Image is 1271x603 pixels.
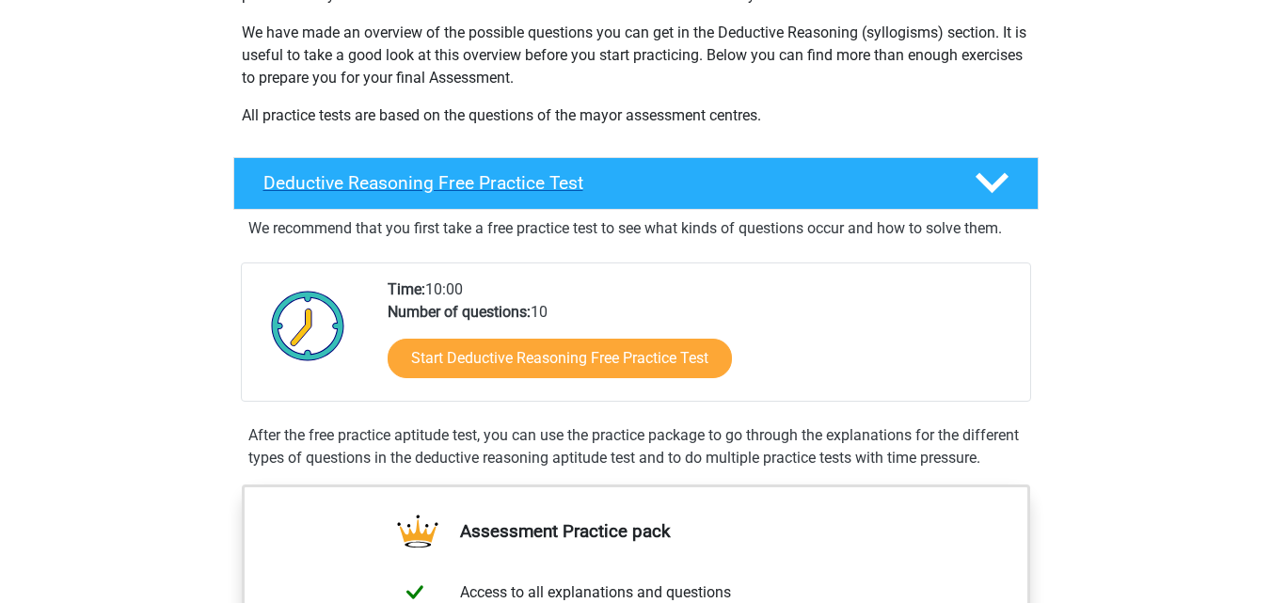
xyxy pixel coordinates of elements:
[373,278,1029,401] div: 10:00 10
[388,339,732,378] a: Start Deductive Reasoning Free Practice Test
[226,157,1046,210] a: Deductive Reasoning Free Practice Test
[388,303,531,321] b: Number of questions:
[242,22,1030,89] p: We have made an overview of the possible questions you can get in the Deductive Reasoning (syllog...
[261,278,356,373] img: Clock
[248,217,1024,240] p: We recommend that you first take a free practice test to see what kinds of questions occur and ho...
[388,280,425,298] b: Time:
[242,104,1030,127] p: All practice tests are based on the questions of the mayor assessment centres.
[263,172,945,194] h4: Deductive Reasoning Free Practice Test
[241,424,1031,469] div: After the free practice aptitude test, you can use the practice package to go through the explana...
